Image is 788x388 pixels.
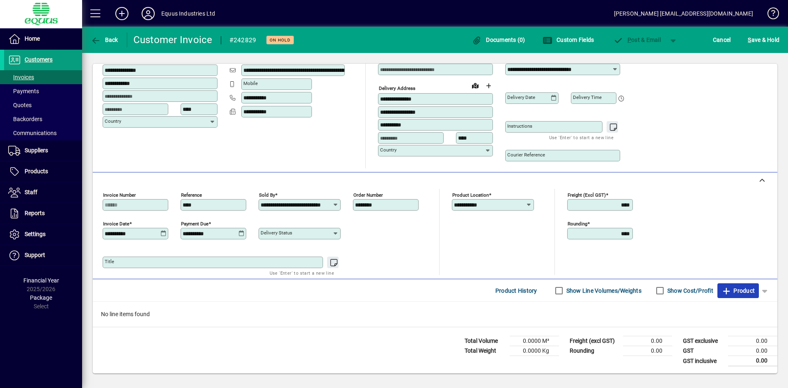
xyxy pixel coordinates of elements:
mat-label: Delivery status [261,230,292,236]
span: ave & Hold [748,33,779,46]
span: Financial Year [23,277,59,284]
span: Communications [8,130,57,136]
div: No line items found [93,302,777,327]
mat-label: Delivery date [507,94,535,100]
button: Choose address [482,79,495,92]
button: Product [717,283,759,298]
button: Profile [135,6,161,21]
mat-label: Product location [452,192,489,198]
span: Home [25,35,40,42]
button: Copy to Delivery address [206,51,220,64]
mat-label: Courier Reference [507,152,545,158]
mat-label: Delivery time [573,94,602,100]
a: Quotes [4,98,82,112]
span: Reports [25,210,45,216]
a: Settings [4,224,82,245]
td: Total Weight [460,346,510,356]
span: Quotes [8,102,32,108]
div: #242829 [229,34,257,47]
td: 0.00 [728,346,777,356]
span: Staff [25,189,37,195]
span: Custom Fields [543,37,594,43]
a: Payments [4,84,82,98]
button: Save & Hold [746,32,781,47]
button: Product History [492,283,541,298]
button: Back [89,32,120,47]
span: Product [722,284,755,297]
span: Suppliers [25,147,48,154]
button: Cancel [711,32,733,47]
label: Show Cost/Profit [666,287,713,295]
mat-label: Reference [181,192,202,198]
span: Payments [8,88,39,94]
mat-hint: Use 'Enter' to start a new line [270,268,334,278]
button: Custom Fields [541,32,596,47]
span: P [628,37,631,43]
td: Rounding [566,346,623,356]
mat-label: Invoice date [103,221,129,227]
mat-label: Order number [353,192,383,198]
span: Backorders [8,116,42,122]
span: Products [25,168,48,174]
span: Invoices [8,74,34,80]
a: Knowledge Base [761,2,778,28]
mat-label: Sold by [259,192,275,198]
a: Products [4,161,82,182]
td: 0.00 [623,336,672,346]
span: On hold [270,37,291,43]
div: Customer Invoice [133,33,213,46]
mat-label: Instructions [507,123,532,129]
a: Suppliers [4,140,82,161]
span: Customers [25,56,53,63]
a: Backorders [4,112,82,126]
td: 0.0000 Kg [510,346,559,356]
span: ost & Email [613,37,661,43]
td: GST inclusive [679,356,728,366]
td: 0.0000 M³ [510,336,559,346]
mat-label: Country [105,118,121,124]
span: S [748,37,751,43]
td: 0.00 [728,336,777,346]
mat-label: Invoice number [103,192,136,198]
a: Reports [4,203,82,224]
td: 0.00 [623,346,672,356]
a: Staff [4,182,82,203]
span: Product History [495,284,537,297]
label: Show Line Volumes/Weights [565,287,641,295]
td: GST exclusive [679,336,728,346]
a: Home [4,29,82,49]
mat-label: Payment due [181,221,208,227]
span: Package [30,294,52,301]
td: GST [679,346,728,356]
span: Cancel [713,33,731,46]
button: Documents (0) [470,32,527,47]
mat-label: Freight (excl GST) [568,192,606,198]
app-page-header-button: Back [82,32,127,47]
td: Total Volume [460,336,510,346]
a: Support [4,245,82,266]
mat-label: Rounding [568,221,587,227]
div: [PERSON_NAME] [EMAIL_ADDRESS][DOMAIN_NAME] [614,7,753,20]
td: Freight (excl GST) [566,336,623,346]
mat-label: Mobile [243,80,258,86]
mat-label: Country [380,147,396,153]
span: Settings [25,231,46,237]
span: Documents (0) [472,37,525,43]
mat-hint: Use 'Enter' to start a new line [549,133,614,142]
a: View on map [469,79,482,92]
span: Support [25,252,45,258]
span: Back [91,37,118,43]
mat-label: Title [105,259,114,264]
button: Post & Email [609,32,665,47]
a: Communications [4,126,82,140]
a: Invoices [4,70,82,84]
button: Add [109,6,135,21]
td: 0.00 [728,356,777,366]
div: Equus Industries Ltd [161,7,215,20]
